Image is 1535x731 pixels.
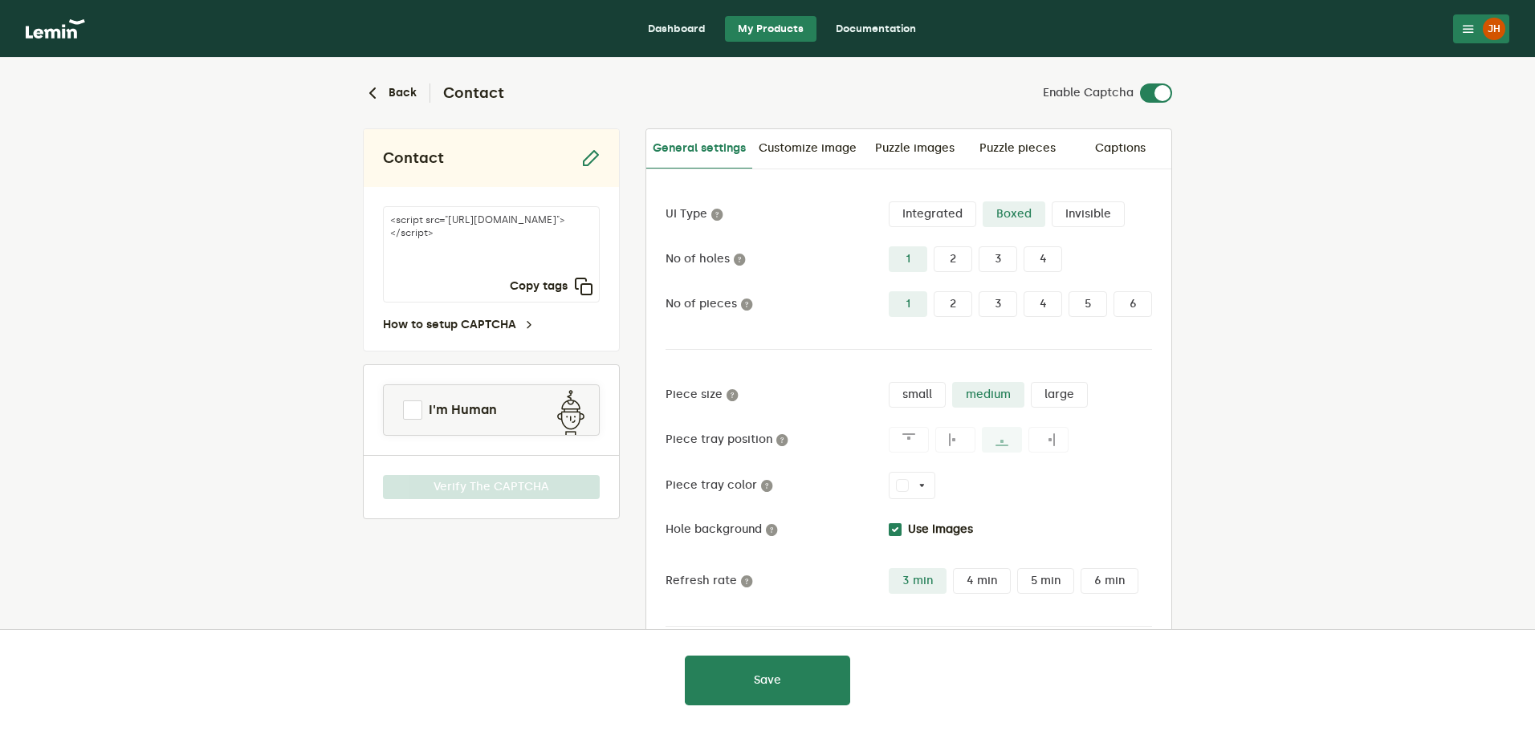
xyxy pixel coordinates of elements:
a: Puzzle images [863,129,966,168]
label: Invisible [1052,201,1125,227]
label: No of pieces [666,298,889,311]
label: 6 min [1081,568,1138,594]
button: Verify The CAPTCHA [383,475,600,499]
a: Customize image [752,129,863,168]
label: Boxed [983,201,1045,227]
label: medium [952,382,1024,408]
a: General settings [646,129,752,169]
label: 4 [1024,291,1062,317]
label: 6 [1114,291,1152,317]
button: Save [685,656,850,705]
label: 3 [979,291,1017,317]
label: 1 [889,246,927,272]
h2: Contact [383,148,444,168]
label: Piece tray color [666,479,889,492]
label: 2 [934,246,972,272]
div: JH [1483,18,1505,40]
button: JH [1453,14,1509,43]
button: Copy tags [510,277,593,296]
a: Dashboard [635,16,719,42]
button: Back [363,83,417,103]
label: Piece tray position [666,433,889,446]
label: 2 [934,291,972,317]
label: large [1031,382,1088,408]
label: Enable Captcha [1043,87,1134,99]
label: No of holes [666,253,889,266]
label: 5 min [1017,568,1074,594]
label: Hole background [666,523,889,536]
label: 4 min [953,568,1011,594]
label: 1 [889,291,927,317]
a: How to setup CAPTCHA [383,319,535,331]
label: Integrated [889,201,976,227]
label: 3 [979,246,1017,272]
label: Piece size [666,388,889,401]
span: I'm Human [429,400,497,420]
a: Puzzle pieces [966,129,1069,168]
label: small [889,382,946,408]
label: Refresh rate [666,575,889,587]
label: 5 [1069,291,1107,317]
label: UI Type [666,208,889,221]
label: Use Images [908,523,973,536]
a: My Products [725,16,816,42]
a: Captions [1069,129,1171,168]
label: 3 min [889,568,947,594]
img: logo [26,19,85,39]
label: 4 [1024,246,1062,272]
h2: Contact [430,83,504,103]
a: Documentation [823,16,929,42]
